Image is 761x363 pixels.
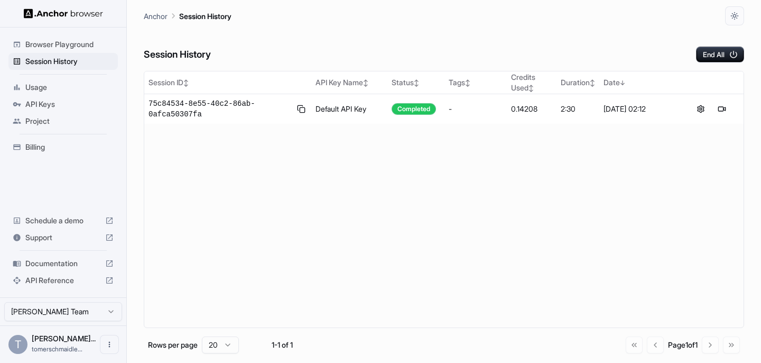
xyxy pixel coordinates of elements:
[8,229,118,246] div: Support
[8,212,118,229] div: Schedule a demo
[32,334,96,343] span: Tomer Schmaidler
[8,79,118,96] div: Usage
[8,113,118,130] div: Project
[620,79,625,87] span: ↓
[8,255,118,272] div: Documentation
[561,77,595,88] div: Duration
[311,94,387,124] td: Default API Key
[25,116,114,126] span: Project
[25,142,114,152] span: Billing
[8,272,118,289] div: API Reference
[144,10,231,22] nav: breadcrumb
[8,139,118,156] div: Billing
[465,79,470,87] span: ↕
[32,345,82,353] span: tomerschmaidler@gmail.com
[668,340,698,350] div: Page 1 of 1
[590,79,595,87] span: ↕
[256,340,309,350] div: 1-1 of 1
[25,56,114,67] span: Session History
[144,11,168,22] p: Anchor
[604,77,675,88] div: Date
[449,77,503,88] div: Tags
[25,232,101,243] span: Support
[528,84,534,92] span: ↕
[25,39,114,50] span: Browser Playground
[511,72,552,93] div: Credits Used
[24,8,103,19] img: Anchor Logo
[315,77,383,88] div: API Key Name
[25,275,101,286] span: API Reference
[149,77,307,88] div: Session ID
[561,104,595,114] div: 2:30
[392,103,436,115] div: Completed
[25,215,101,226] span: Schedule a demo
[8,36,118,53] div: Browser Playground
[511,104,552,114] div: 0.14208
[8,96,118,113] div: API Keys
[179,11,231,22] p: Session History
[183,79,189,87] span: ↕
[8,335,27,354] div: T
[148,340,198,350] p: Rows per page
[100,335,119,354] button: Open menu
[25,258,101,269] span: Documentation
[25,99,114,110] span: API Keys
[8,53,118,70] div: Session History
[25,82,114,93] span: Usage
[696,47,744,62] button: End All
[449,104,503,114] div: -
[144,47,211,62] h6: Session History
[149,98,292,120] span: 75c84534-8e55-40c2-86ab-0afca50307fa
[363,79,368,87] span: ↕
[392,77,440,88] div: Status
[604,104,675,114] div: [DATE] 02:12
[414,79,419,87] span: ↕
